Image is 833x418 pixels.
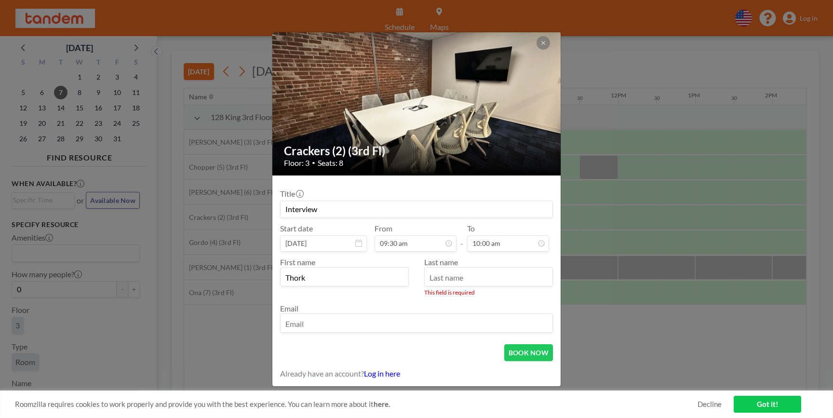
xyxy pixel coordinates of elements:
[280,189,303,199] label: Title
[284,158,309,168] span: Floor: 3
[734,396,801,413] a: Got it!
[425,270,552,286] input: Last name
[364,369,400,378] a: Log in here
[424,289,553,296] div: This field is required
[280,257,315,267] label: First name
[281,201,552,217] input: Guest reservation
[698,400,722,409] a: Decline
[280,224,313,233] label: Start date
[281,316,552,332] input: Email
[284,144,550,158] h2: Crackers (2) (3rd Fl)
[281,270,408,286] input: First name
[312,159,315,166] span: •
[460,227,463,248] span: -
[280,369,364,378] span: Already have an account?
[280,304,298,313] label: Email
[318,158,343,168] span: Seats: 8
[15,400,698,409] span: Roomzilla requires cookies to work properly and provide you with the best experience. You can lea...
[504,344,553,361] button: BOOK NOW
[374,400,390,408] a: here.
[467,224,475,233] label: To
[424,257,458,267] label: Last name
[375,224,392,233] label: From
